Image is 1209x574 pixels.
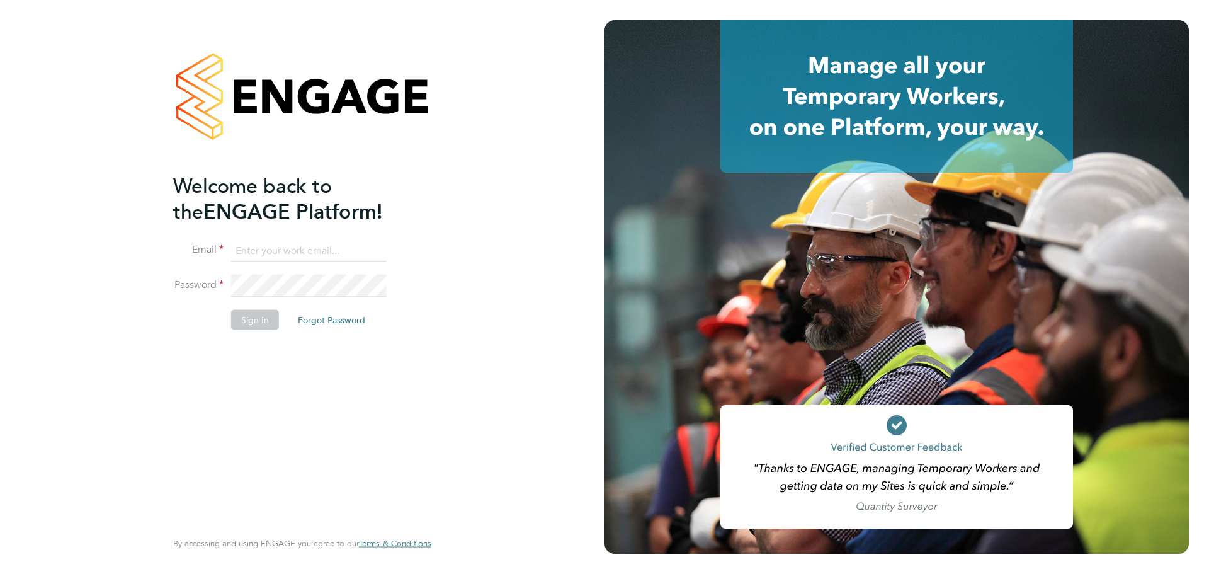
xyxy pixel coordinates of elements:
span: Welcome back to the [173,173,332,224]
input: Enter your work email... [231,239,387,262]
label: Password [173,278,224,292]
button: Sign In [231,309,279,330]
h2: ENGAGE Platform! [173,173,419,224]
button: Forgot Password [288,309,375,330]
a: Terms & Conditions [359,539,431,549]
label: Email [173,243,224,256]
span: By accessing and using ENGAGE you agree to our [173,538,431,549]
